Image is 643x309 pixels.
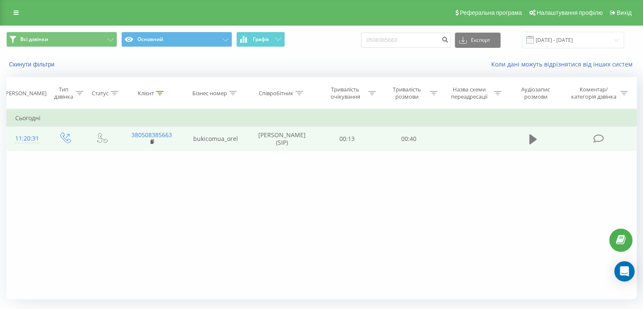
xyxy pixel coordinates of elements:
div: [PERSON_NAME] [4,90,47,97]
td: 00:40 [378,127,439,151]
span: Всі дзвінки [20,36,48,43]
span: Налаштування профілю [536,9,602,16]
span: Реферальна програма [460,9,522,16]
td: Сьогодні [7,110,637,127]
td: bukicomua_orel [183,127,247,151]
div: Open Intercom Messenger [614,261,635,281]
button: Всі дзвінки [6,32,117,47]
div: 11:20:31 [15,130,38,147]
div: Аудіозапис розмови [511,86,561,100]
button: Основний [121,32,232,47]
span: Графік [253,36,269,42]
div: Бізнес номер [192,90,227,97]
span: Вихід [617,9,632,16]
a: 380508385663 [131,131,172,139]
input: Пошук за номером [361,33,451,48]
button: Скинути фільтри [6,61,59,68]
div: Статус [92,90,109,97]
button: Графік [236,32,285,47]
td: [PERSON_NAME] (SIP) [248,127,317,151]
div: Коментар/категорія дзвінка [569,86,618,100]
div: Тип дзвінка [53,86,73,100]
div: Співробітник [259,90,293,97]
div: Тривалість очікування [324,86,367,100]
td: 00:13 [317,127,378,151]
button: Експорт [455,33,501,48]
div: Тривалість розмови [386,86,428,100]
div: Назва схеми переадресації [447,86,492,100]
a: Коли дані можуть відрізнятися вiд інших систем [491,60,637,68]
div: Клієнт [138,90,154,97]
